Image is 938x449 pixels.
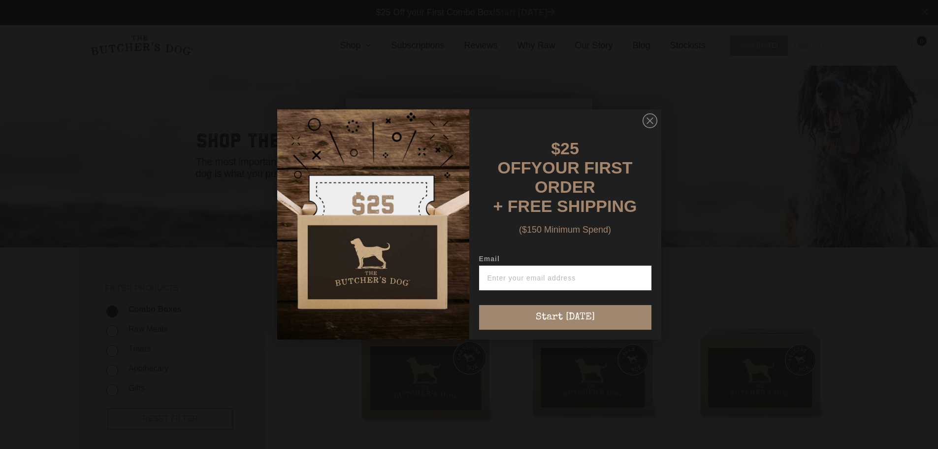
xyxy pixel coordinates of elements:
button: Close dialog [643,113,657,128]
img: d0d537dc-5429-4832-8318-9955428ea0a1.jpeg [277,109,469,340]
span: ($150 Minimum Spend) [519,225,611,235]
input: Enter your email address [479,266,651,290]
span: YOUR FIRST ORDER + FREE SHIPPING [493,158,637,215]
span: $25 OFF [498,139,579,177]
button: Start [DATE] [479,305,651,330]
label: Email [479,255,651,266]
